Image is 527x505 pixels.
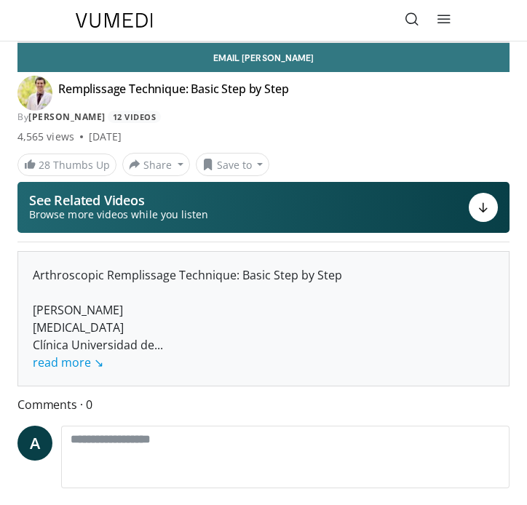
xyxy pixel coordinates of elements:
[17,130,74,144] span: 4,565 views
[17,111,510,124] div: By
[17,76,52,111] img: Avatar
[33,266,494,371] div: Arthroscopic Remplissage Technique: Basic Step by Step [PERSON_NAME] [MEDICAL_DATA] Clínica Unive...
[108,111,161,123] a: 12 Videos
[29,207,208,222] span: Browse more videos while you listen
[58,81,288,105] h4: Remplissage Technique: Basic Step by Step
[89,130,122,144] div: [DATE]
[17,426,52,461] a: A
[17,154,116,176] a: 28 Thumbs Up
[33,354,103,370] a: read more ↘
[17,182,510,233] button: See Related Videos Browse more videos while you listen
[196,153,270,176] button: Save to
[39,158,50,172] span: 28
[17,43,510,72] a: Email [PERSON_NAME]
[29,193,208,207] p: See Related Videos
[76,13,153,28] img: VuMedi Logo
[28,111,106,123] a: [PERSON_NAME]
[17,395,510,414] span: Comments 0
[122,153,190,176] button: Share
